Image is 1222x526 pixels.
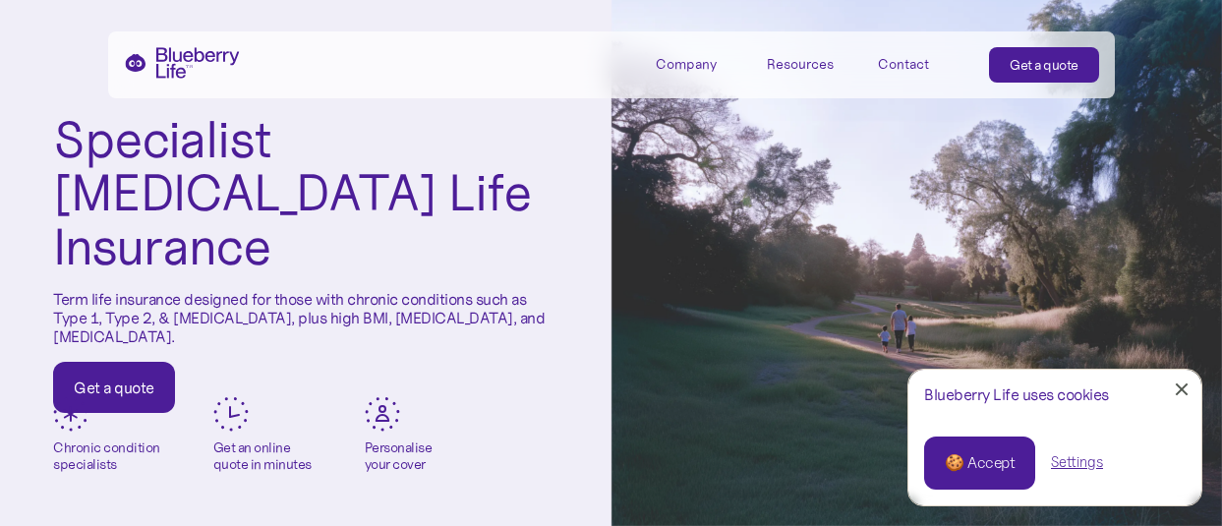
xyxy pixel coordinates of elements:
div: Get an online quote in minutes [213,439,312,473]
a: Get a quote [989,47,1099,83]
div: Chronic condition specialists [53,439,160,473]
a: Get a quote [53,362,175,413]
a: Settings [1051,452,1103,473]
div: Company [656,56,717,73]
div: Resources [767,56,834,73]
div: Blueberry Life uses cookies [924,385,1186,404]
a: 🍪 Accept [924,437,1035,490]
div: 🍪 Accept [945,452,1015,474]
div: Contact [878,56,929,73]
p: Term life insurance designed for those with chronic conditions such as Type 1, Type 2, & [MEDICAL... [53,290,558,347]
a: home [124,47,240,79]
div: Company [656,47,744,80]
div: Personalise your cover [365,439,433,473]
h1: Specialist [MEDICAL_DATA] Life Insurance [53,113,558,274]
div: Get a quote [1010,55,1078,75]
a: Close Cookie Popup [1162,370,1201,409]
a: Contact [878,47,966,80]
div: Resources [767,47,855,80]
div: Close Cookie Popup [1182,389,1183,390]
div: Get a quote [74,378,154,397]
